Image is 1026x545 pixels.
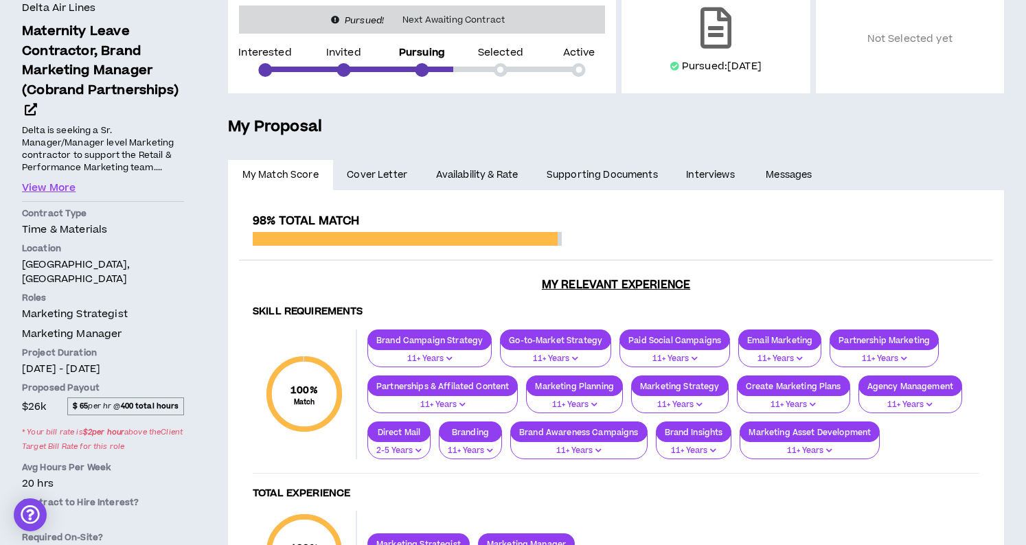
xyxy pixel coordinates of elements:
p: 11+ Years [628,353,721,365]
h4: Skill Requirements [253,305,979,318]
p: 11+ Years [749,445,871,457]
p: [DATE] - [DATE] [22,362,184,376]
p: 11+ Years [747,353,812,365]
p: Contract to Hire Interest? [22,496,184,509]
p: Invited [326,48,361,58]
span: * Your bill rate is above the Client Target Bill Rate for this role [22,423,184,456]
p: 11+ Years [448,445,493,457]
button: 11+ Years [500,341,611,367]
p: Brand Awareness Campaigns [511,427,647,437]
p: Roles [22,292,184,304]
button: 11+ Years [439,433,502,459]
p: Proposed Payout [22,382,184,394]
span: 100 % [290,383,318,397]
button: 11+ Years [510,433,648,459]
h5: My Proposal [228,115,1004,139]
button: 11+ Years [737,387,850,413]
p: Pursued: [DATE] [682,60,762,73]
p: Branding [440,427,501,437]
p: 11+ Years [640,399,720,411]
div: Open Intercom Messenger [14,498,47,531]
p: Not Selected yet [827,2,994,77]
strong: 400 total hours [121,401,179,411]
p: 11+ Years [867,399,953,411]
button: 11+ Years [830,341,939,367]
p: 2-5 Years [376,445,422,457]
button: 11+ Years [858,387,962,413]
h4: Delta Air Lines [22,1,95,16]
p: Avg Hours Per Week [22,461,184,474]
p: Location [22,242,184,255]
p: Selected [478,48,523,58]
p: Project Duration [22,347,184,359]
button: 11+ Years [631,387,729,413]
button: 11+ Years [740,433,880,459]
p: 11+ Years [376,399,509,411]
span: Maternity Leave Contractor, Brand Marketing Manager (Cobrand Partnerships) [22,22,179,100]
p: 11+ Years [535,399,614,411]
button: 2-5 Years [367,433,431,459]
button: 11+ Years [367,387,518,413]
p: Email Marketing [739,335,821,345]
a: My Match Score [228,160,333,190]
p: Contract Type [22,207,184,220]
p: Create Marketing Plans [738,381,850,391]
small: Match [290,397,318,407]
p: Time & Materials [22,222,184,237]
a: Interviews [672,160,752,190]
p: 11+ Years [746,399,841,411]
span: 98% Total Match [253,213,359,229]
i: Pursued! [345,14,384,27]
p: Active [563,48,595,58]
span: Cover Letter [347,167,407,183]
a: Messages [752,160,830,190]
p: Paid Social Campaigns [620,335,729,345]
span: Marketing Manager [22,327,122,341]
a: Maternity Leave Contractor, Brand Marketing Manager (Cobrand Partnerships) [22,22,184,121]
strong: $ 65 [73,401,89,411]
p: Required On-Site? [22,531,184,544]
p: Marketing Planning [527,381,622,391]
p: Partnerships & Affilated Content [368,381,517,391]
button: 11+ Years [367,341,492,367]
p: 11+ Years [376,353,483,365]
h4: Total Experience [253,487,979,500]
p: Brand Insights [657,427,731,437]
span: $26k [22,397,47,415]
p: Partnership Marketing [830,335,938,345]
p: [GEOGRAPHIC_DATA], [GEOGRAPHIC_DATA] [22,257,184,286]
p: 11+ Years [839,353,930,365]
p: Go-to-Market Strategy [501,335,611,345]
p: Pursuing [399,48,445,58]
span: Next Awaiting Contract [394,13,513,27]
p: No [22,511,184,526]
p: Interested [238,48,291,58]
strong: $ 2 per hour [83,427,124,437]
button: 11+ Years [656,433,732,459]
p: 11+ Years [509,353,602,365]
p: Direct Mail [368,427,430,437]
h3: My Relevant Experience [239,278,993,292]
p: 11+ Years [665,445,723,457]
a: Availability & Rate [422,160,532,190]
button: View More [22,181,76,196]
p: Delta is seeking a Sr. Manager/Manager level Marketing contractor to support the Retail & Perform... [22,124,184,175]
button: 11+ Years [526,387,623,413]
p: Marketing Strategy [632,381,728,391]
p: 20 hrs [22,476,184,491]
p: 11+ Years [519,445,639,457]
button: 11+ Years [619,341,730,367]
span: Marketing Strategist [22,307,128,321]
button: 11+ Years [738,341,821,367]
span: per hr @ [67,397,184,415]
a: Supporting Documents [532,160,672,190]
p: Marketing Asset Development [740,427,879,437]
p: Brand Campaign Strategy [368,335,491,345]
p: Agency Management [859,381,961,391]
